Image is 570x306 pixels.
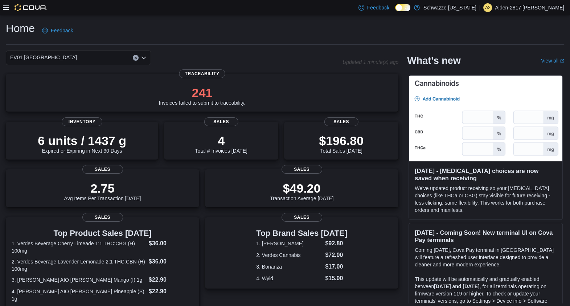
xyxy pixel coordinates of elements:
div: Transaction Average [DATE] [270,181,334,201]
dd: $15.00 [325,274,347,283]
strong: [DATE] and [DATE] [434,283,479,289]
p: $196.80 [319,133,364,148]
dt: 4. [PERSON_NAME] AIO [PERSON_NAME] Pineapple (S) 1g [12,288,146,302]
button: Open list of options [141,55,147,61]
div: Total Sales [DATE] [319,133,364,154]
div: Total # Invoices [DATE] [195,133,247,154]
p: 4 [195,133,247,148]
p: 6 units / 1437 g [38,133,126,148]
img: Cova [15,4,47,11]
a: View allExternal link [541,58,564,64]
span: Traceability [179,69,225,78]
dt: 3. [PERSON_NAME] AIO [PERSON_NAME] Mango (I) 1g [12,276,146,283]
dt: 1. [PERSON_NAME] [256,240,322,247]
a: Feedback [356,0,392,15]
h3: [DATE] - [MEDICAL_DATA] choices are now saved when receiving [415,167,557,182]
dt: 1. Verdes Beverage Cherry Limeade 1:1 THC:CBG (H) 100mg [12,240,146,254]
div: Invoices failed to submit to traceability. [159,85,246,106]
span: A2 [485,3,491,12]
dd: $36.00 [149,257,193,266]
div: Expired or Expiring in Next 30 Days [38,133,126,154]
span: Sales [324,117,358,126]
div: Aiden-2817 Cano [483,3,492,12]
span: Sales [82,213,123,222]
dd: $22.90 [149,287,193,296]
dt: 2. Verdes Beverage Lavender Lemonade 2:1 THC:CBN (H) 100mg [12,258,146,273]
h2: What's new [407,55,460,67]
p: | [479,3,481,12]
p: $49.20 [270,181,334,196]
span: Feedback [367,4,389,11]
dt: 3. Bonanza [256,263,322,270]
p: Coming [DATE], Cova Pay terminal in [GEOGRAPHIC_DATA] will feature a refreshed user interface des... [415,246,557,268]
button: Clear input [133,55,139,61]
div: Avg Items Per Transaction [DATE] [64,181,141,201]
h3: Top Product Sales [DATE] [12,229,193,238]
span: Sales [82,165,123,174]
dt: 2. Verdes Cannabis [256,251,322,259]
dd: $72.00 [325,251,347,259]
span: Feedback [51,27,73,34]
p: We've updated product receiving so your [MEDICAL_DATA] choices (like THCa or CBG) stay visible fo... [415,185,557,214]
dd: $92.80 [325,239,347,248]
span: EV01 [GEOGRAPHIC_DATA] [10,53,77,62]
span: Dark Mode [395,11,395,12]
dd: $36.00 [149,239,193,248]
h1: Home [6,21,35,36]
span: Inventory [62,117,102,126]
svg: External link [560,59,564,63]
p: 241 [159,85,246,100]
p: Schwazze [US_STATE] [423,3,476,12]
dd: $17.00 [325,262,347,271]
dt: 4. Wyld [256,275,322,282]
span: Sales [282,213,322,222]
p: Updated 1 minute(s) ago [343,59,398,65]
p: Aiden-2817 [PERSON_NAME] [495,3,564,12]
span: Sales [204,117,238,126]
a: Feedback [39,23,76,38]
span: Sales [282,165,322,174]
dd: $22.90 [149,275,193,284]
h3: Top Brand Sales [DATE] [256,229,347,238]
h3: [DATE] - Coming Soon! New terminal UI on Cova Pay terminals [415,229,557,243]
input: Dark Mode [395,4,410,12]
p: 2.75 [64,181,141,196]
